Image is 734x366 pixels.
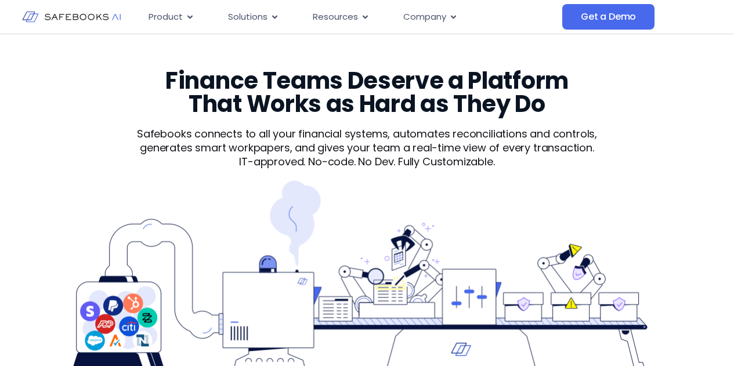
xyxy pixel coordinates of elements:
nav: Menu [139,6,562,28]
p: Safebooks connects to all your financial systems, automates reconciliations and controls, generat... [117,127,617,155]
h3: Finance Teams Deserve a Platform That Works as Hard as They Do [143,69,591,115]
span: Get a Demo [581,11,636,23]
span: Product [149,10,183,24]
a: Get a Demo [562,4,655,30]
p: IT-approved. No-code. No Dev. Fully Customizable. [117,155,617,169]
span: Company [403,10,446,24]
span: Solutions [228,10,267,24]
div: Menu Toggle [139,6,562,28]
span: Resources [313,10,358,24]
